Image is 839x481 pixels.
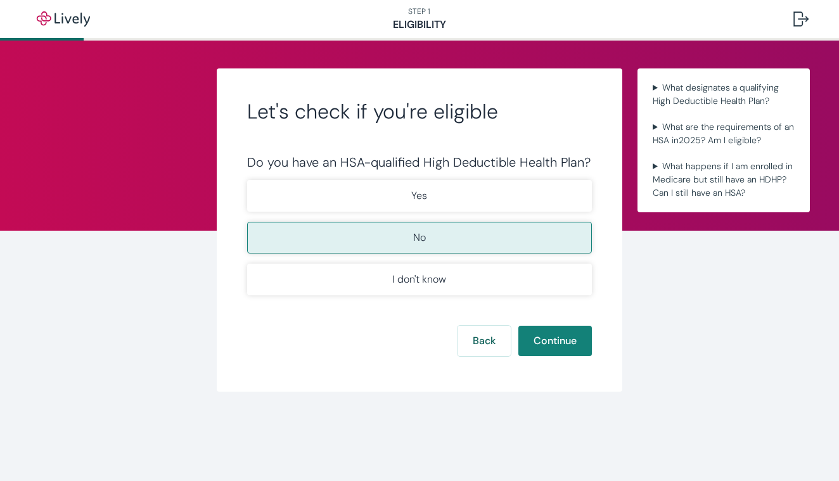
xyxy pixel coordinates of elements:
p: I don't know [392,272,446,287]
button: No [247,222,592,253]
button: Back [458,326,511,356]
button: Continue [518,326,592,356]
button: Yes [247,180,592,212]
div: Do you have an HSA-qualified High Deductible Health Plan? [247,155,592,170]
p: Yes [411,188,427,203]
summary: What happens if I am enrolled in Medicare but still have an HDHP? Can I still have an HSA? [648,157,800,202]
summary: What are the requirements of an HSA in2025? Am I eligible? [648,118,800,150]
p: No [413,230,426,245]
summary: What designates a qualifying High Deductible Health Plan? [648,79,800,110]
button: I don't know [247,264,592,295]
button: Log out [783,4,819,34]
h2: Let's check if you're eligible [247,99,592,124]
img: Lively [28,11,99,27]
